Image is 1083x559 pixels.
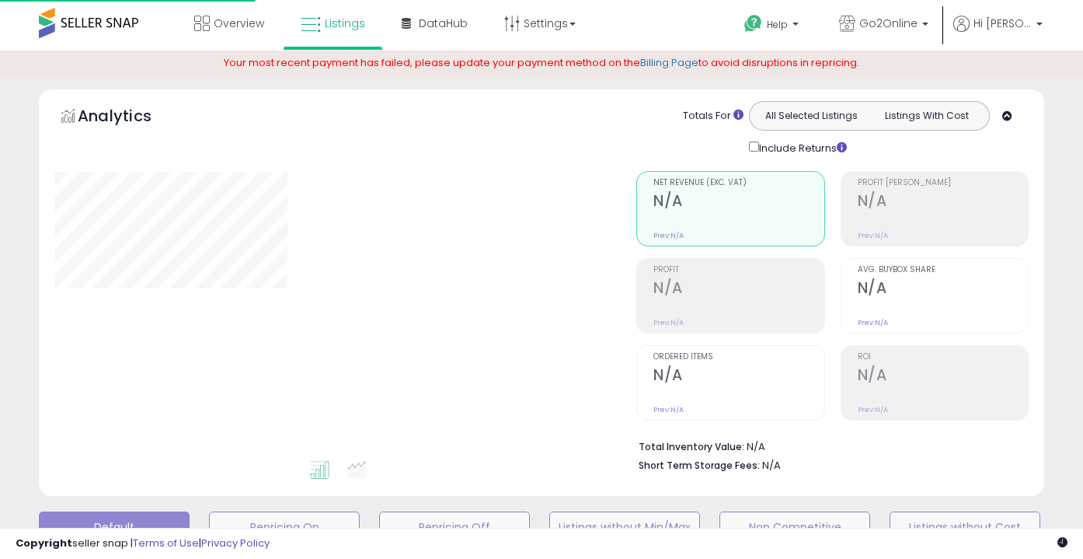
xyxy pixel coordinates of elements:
button: Listings without Min/Max [549,512,700,543]
b: Short Term Storage Fees: [639,459,760,472]
span: Profit [653,266,824,274]
span: Hi [PERSON_NAME] [973,16,1032,31]
div: seller snap | | [16,536,270,551]
h2: N/A [858,192,1029,213]
i: Get Help [743,14,763,33]
h5: Analytics [78,105,182,131]
span: N/A [762,458,781,473]
div: Include Returns [737,138,865,156]
a: Terms of Use [133,536,199,550]
span: DataHub [419,16,468,31]
h2: N/A [653,279,824,300]
small: Prev: N/A [858,405,888,414]
span: Avg. Buybox Share [858,266,1029,274]
a: Help [732,2,814,51]
a: Privacy Policy [201,536,270,550]
a: Hi [PERSON_NAME] [953,16,1043,51]
button: All Selected Listings [754,106,869,126]
small: Prev: N/A [858,318,888,327]
small: Prev: N/A [653,318,684,327]
small: Prev: N/A [858,231,888,240]
button: Listings With Cost [869,106,984,126]
span: Profit [PERSON_NAME] [858,179,1029,187]
span: Listings [325,16,365,31]
span: Go2Online [859,16,918,31]
h2: N/A [653,366,824,387]
div: Totals For [683,109,743,124]
span: Net Revenue (Exc. VAT) [653,179,824,187]
b: Total Inventory Value: [639,440,744,453]
button: Listings without Cost [890,512,1040,543]
h2: N/A [653,192,824,213]
h2: N/A [858,279,1029,300]
li: N/A [639,436,1017,455]
strong: Copyright [16,536,72,550]
button: Repricing Off [379,512,530,543]
span: Help [767,18,788,31]
span: ROI [858,353,1029,362]
button: Default [39,512,190,543]
button: Repricing On [209,512,360,543]
span: Ordered Items [653,353,824,362]
button: Non Competitive [719,512,870,543]
small: Prev: N/A [653,231,684,240]
h2: N/A [858,366,1029,387]
a: Billing Page [640,55,698,70]
span: Overview [214,16,264,31]
span: Your most recent payment has failed, please update your payment method on the to avoid disruption... [224,55,859,70]
small: Prev: N/A [653,405,684,414]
